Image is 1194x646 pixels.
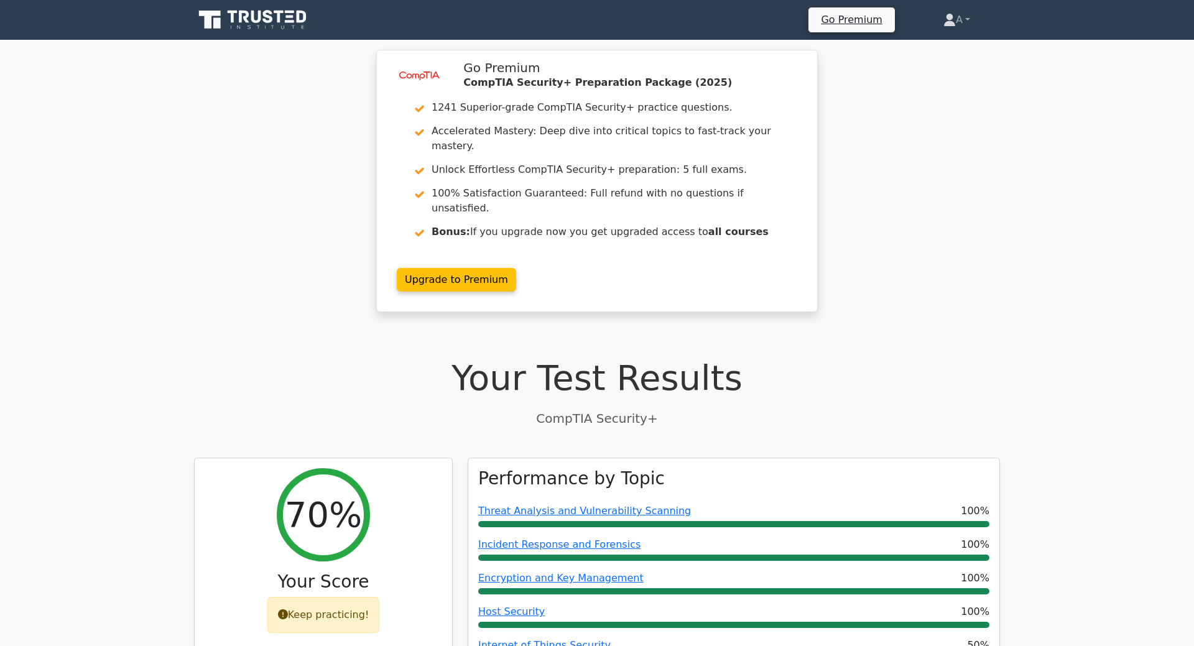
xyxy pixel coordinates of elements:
[285,494,362,535] h2: 70%
[914,7,1000,32] a: A
[478,538,641,550] a: Incident Response and Forensics
[205,571,442,593] h3: Your Score
[194,409,1000,428] p: CompTIA Security+
[478,505,691,517] a: Threat Analysis and Vulnerability Scanning
[267,597,380,633] div: Keep practicing!
[961,504,989,519] span: 100%
[478,468,665,489] h3: Performance by Topic
[478,572,644,584] a: Encryption and Key Management
[961,604,989,619] span: 100%
[961,571,989,586] span: 100%
[478,606,545,617] a: Host Security
[813,11,889,28] a: Go Premium
[194,357,1000,399] h1: Your Test Results
[397,268,516,292] a: Upgrade to Premium
[961,537,989,552] span: 100%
